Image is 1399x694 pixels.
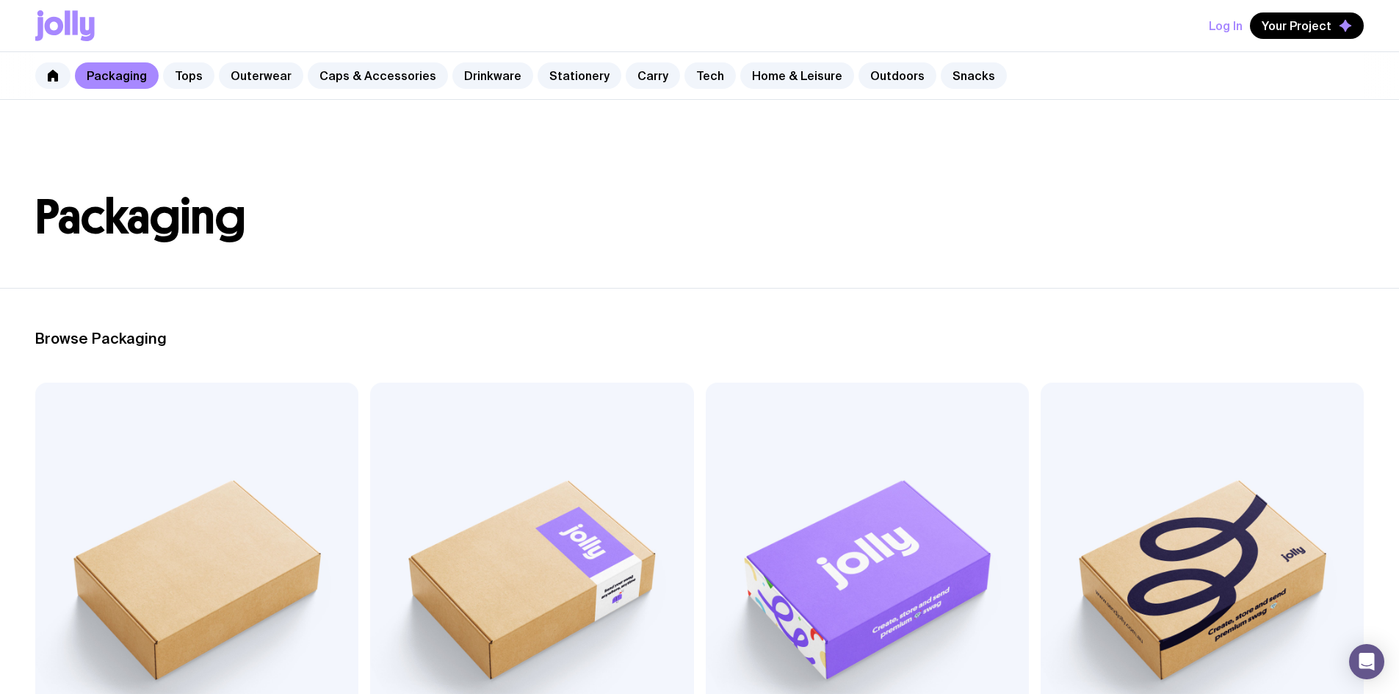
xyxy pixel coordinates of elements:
a: Carry [626,62,680,89]
a: Outdoors [858,62,936,89]
a: Packaging [75,62,159,89]
a: Drinkware [452,62,533,89]
a: Home & Leisure [740,62,854,89]
a: Caps & Accessories [308,62,448,89]
a: Stationery [538,62,621,89]
div: Open Intercom Messenger [1349,644,1384,679]
a: Outerwear [219,62,303,89]
button: Log In [1209,12,1243,39]
a: Tech [684,62,736,89]
a: Snacks [941,62,1007,89]
h2: Browse Packaging [35,330,1364,347]
button: Your Project [1250,12,1364,39]
a: Tops [163,62,214,89]
h1: Packaging [35,194,1364,241]
span: Your Project [1262,18,1331,33]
